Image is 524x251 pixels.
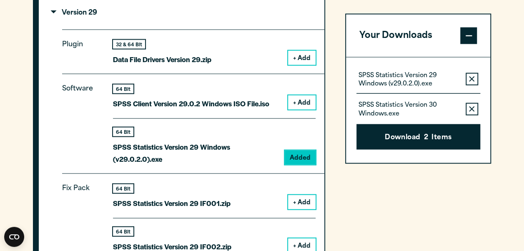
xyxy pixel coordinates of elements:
[113,128,133,136] div: 64 Bit
[359,71,459,88] p: SPSS Statistics Version 29 Windows (v29.0.2.0).exe
[113,184,133,193] div: 64 Bit
[288,95,316,110] button: + Add
[4,227,24,247] button: Open CMP widget
[62,83,100,158] p: Software
[113,227,133,236] div: 64 Bit
[424,132,428,143] span: 2
[346,57,491,163] div: Your Downloads
[113,98,269,110] p: SPSS Client Version 29.0.2 Windows ISO File.iso
[62,39,100,59] p: Plugin
[288,195,316,209] button: + Add
[113,40,145,49] div: 32 & 64 Bit
[113,53,211,65] p: Data File Drivers Version 29.zip
[288,51,316,65] button: + Add
[285,151,316,165] button: Added
[113,141,278,165] p: SPSS Statistics Version 29 Windows (v29.0.2.0).exe
[356,124,480,150] button: Download2Items
[346,14,491,57] button: Your Downloads
[113,197,231,209] p: SPSS Statistics Version 29 IF001.zip
[52,10,97,16] p: Version 29
[359,101,459,118] p: SPSS Statistics Version 30 Windows.exe
[113,85,133,93] div: 64 Bit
